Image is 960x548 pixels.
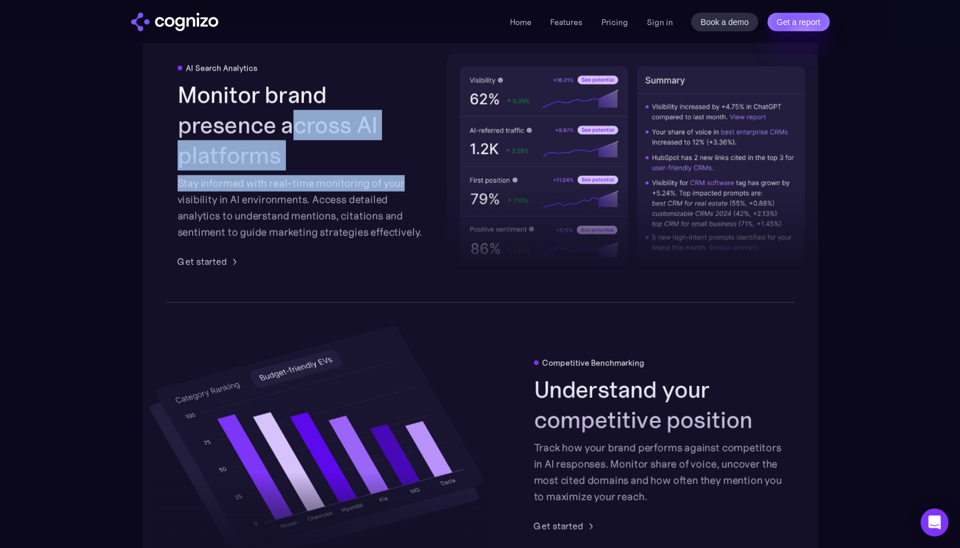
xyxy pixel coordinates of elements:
div: Stay informed with real-time monitoring of your visibility in AI environments. Access detailed an... [178,175,427,241]
h2: Understand your competitive position [534,374,783,435]
a: Home [510,17,532,27]
a: Sign in [646,15,672,29]
a: Get started [178,254,241,268]
div: Get started [178,254,227,268]
div: Get started [534,519,583,533]
a: Pricing [601,17,628,27]
img: cognizo logo [131,13,218,31]
div: Track how your brand performs against competitors in AI responses. Monitor share of voice, uncove... [534,440,783,505]
div: AI Search Analytics [186,63,257,73]
a: Get a report [767,13,830,31]
a: Get started [534,519,597,533]
a: home [131,13,218,31]
a: Features [550,17,582,27]
img: AI visibility metrics performance insights [447,54,818,279]
a: Book a demo [691,13,758,31]
h2: Monitor brand presence across AI platforms [178,80,427,171]
div: Competitive Benchmarking [542,358,644,367]
div: Open Intercom Messenger [920,508,948,536]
